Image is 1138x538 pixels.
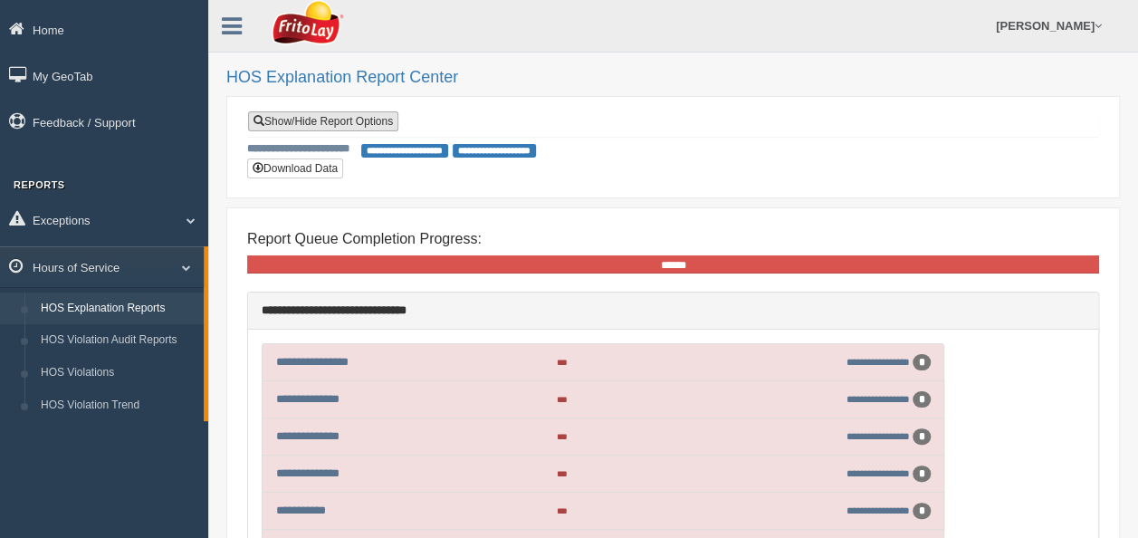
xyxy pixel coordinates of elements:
a: HOS Violations [33,357,204,389]
a: Show/Hide Report Options [248,111,398,131]
a: HOS Violation Audit Reports [33,324,204,357]
a: HOS Explanation Reports [33,293,204,325]
a: HOS Violation Trend [33,389,204,422]
h2: HOS Explanation Report Center [226,69,1120,87]
button: Download Data [247,159,343,178]
h4: Report Queue Completion Progress: [247,231,1099,247]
